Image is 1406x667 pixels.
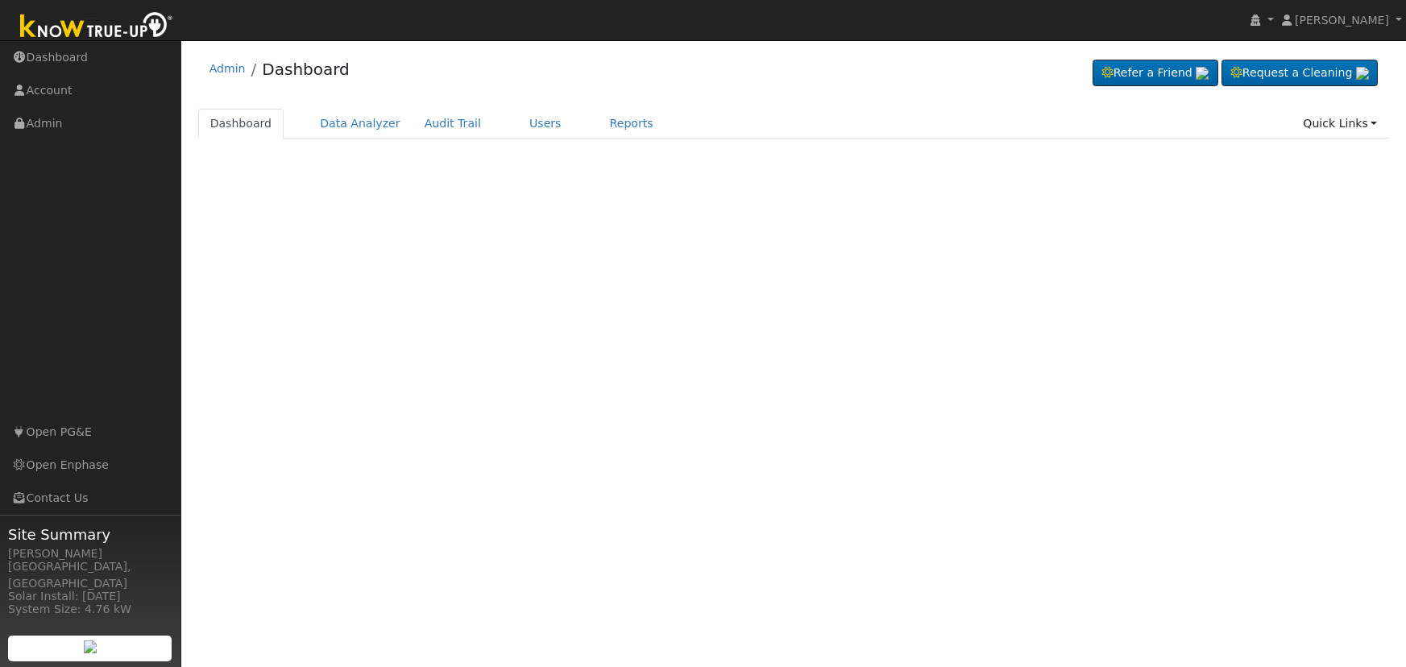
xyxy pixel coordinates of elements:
[1221,60,1378,87] a: Request a Cleaning
[598,109,666,139] a: Reports
[262,60,350,79] a: Dashboard
[1196,67,1209,80] img: retrieve
[8,524,172,545] span: Site Summary
[8,545,172,562] div: [PERSON_NAME]
[517,109,574,139] a: Users
[12,9,181,45] img: Know True-Up
[1356,67,1369,80] img: retrieve
[8,558,172,592] div: [GEOGRAPHIC_DATA], [GEOGRAPHIC_DATA]
[84,640,97,653] img: retrieve
[1093,60,1218,87] a: Refer a Friend
[8,588,172,605] div: Solar Install: [DATE]
[209,62,246,75] a: Admin
[1295,14,1389,27] span: [PERSON_NAME]
[413,109,493,139] a: Audit Trail
[198,109,284,139] a: Dashboard
[1291,109,1389,139] a: Quick Links
[8,601,172,618] div: System Size: 4.76 kW
[308,109,413,139] a: Data Analyzer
